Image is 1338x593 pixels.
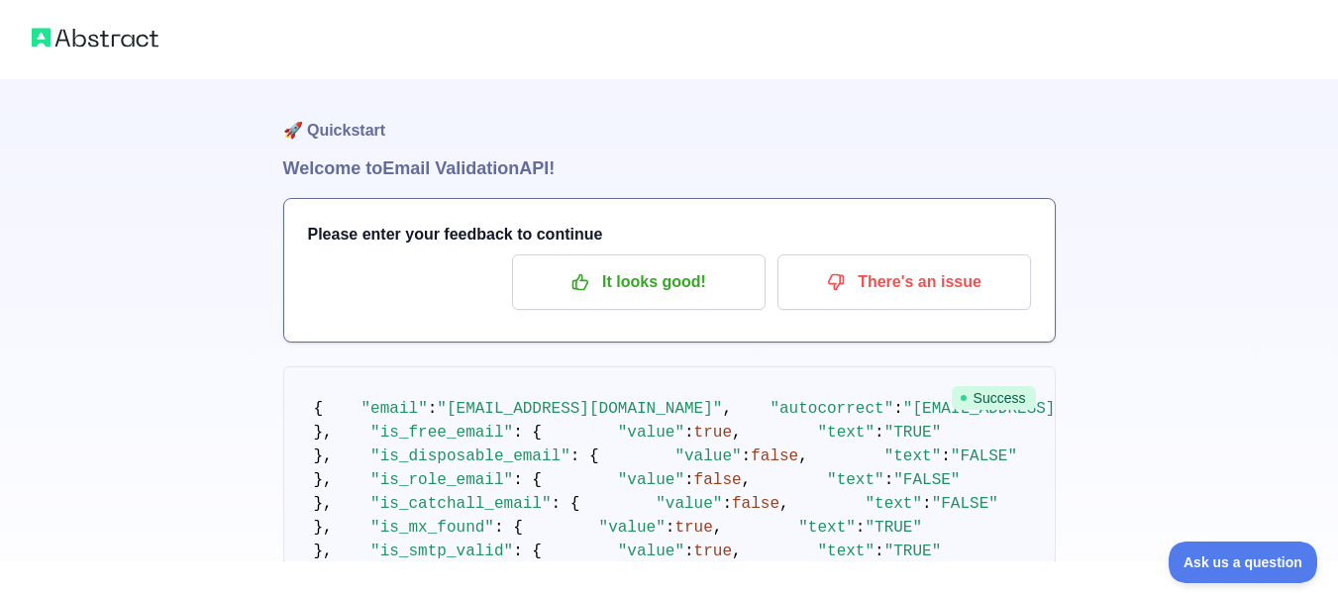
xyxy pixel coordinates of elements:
span: "value" [618,424,684,442]
span: : [684,543,694,560]
span: : [684,424,694,442]
span: "TRUE" [865,519,922,537]
span: : { [513,471,542,489]
span: : [666,519,675,537]
span: "text" [817,424,875,442]
span: : [884,471,894,489]
span: "[EMAIL_ADDRESS][DOMAIN_NAME]" [437,400,722,418]
span: "FALSE" [893,471,960,489]
span: false [694,471,742,489]
h1: 🚀 Quickstart [283,79,1056,154]
span: true [694,543,732,560]
span: : { [552,495,580,513]
span: "is_role_email" [370,471,513,489]
span: , [722,400,732,418]
span: : { [570,447,599,465]
span: "value" [599,519,666,537]
span: : [893,400,903,418]
span: "email" [361,400,428,418]
span: "is_smtp_valid" [370,543,513,560]
span: : [428,400,438,418]
span: true [674,519,712,537]
p: It looks good! [527,265,751,299]
span: : [742,447,752,465]
span: : { [513,543,542,560]
span: , [732,543,742,560]
img: Abstract logo [32,24,158,51]
span: , [779,495,789,513]
iframe: Toggle Customer Support [1169,542,1318,583]
span: , [798,447,808,465]
span: "text" [865,495,922,513]
span: Success [952,386,1036,410]
span: "TRUE" [884,424,942,442]
span: : [856,519,866,537]
span: , [742,471,752,489]
span: "autocorrect" [770,400,893,418]
h1: Welcome to Email Validation API! [283,154,1056,182]
span: "is_catchall_email" [370,495,551,513]
span: : { [513,424,542,442]
span: "value" [656,495,722,513]
span: : [922,495,932,513]
span: : [875,424,884,442]
span: , [713,519,723,537]
span: "is_disposable_email" [370,447,570,465]
span: "text" [798,519,856,537]
span: : { [494,519,523,537]
span: : [722,495,732,513]
span: "text" [884,447,942,465]
span: false [751,447,798,465]
span: "TRUE" [884,543,942,560]
span: "FALSE" [932,495,998,513]
span: true [694,424,732,442]
h3: Please enter your feedback to continue [308,223,1031,247]
span: : [684,471,694,489]
span: false [732,495,779,513]
span: "text" [817,543,875,560]
p: There's an issue [792,265,1016,299]
span: : [941,447,951,465]
span: "text" [827,471,884,489]
span: "value" [674,447,741,465]
button: There's an issue [777,254,1031,310]
span: "is_free_email" [370,424,513,442]
span: { [314,400,324,418]
span: : [875,543,884,560]
span: "value" [618,543,684,560]
span: "FALSE" [951,447,1017,465]
span: , [732,424,742,442]
span: "is_mx_found" [370,519,494,537]
span: "value" [618,471,684,489]
button: It looks good! [512,254,766,310]
span: "[EMAIL_ADDRESS][DOMAIN_NAME]" [903,400,1188,418]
